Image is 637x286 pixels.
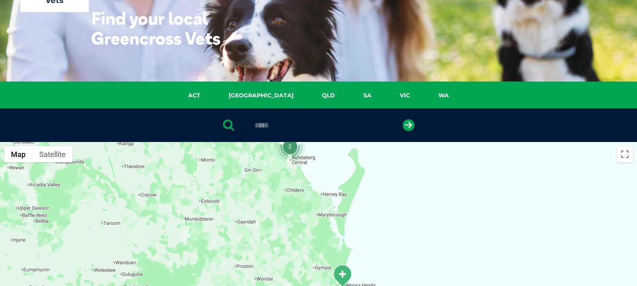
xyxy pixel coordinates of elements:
[386,91,424,100] a: VIC
[275,131,305,162] div: 2
[349,91,386,100] a: SA
[91,9,251,48] h1: Find your local Greencross Vets
[4,146,32,162] button: Show street map
[424,91,463,100] a: WA
[617,146,633,162] button: Toggle fullscreen view
[32,146,73,162] button: Show satellite imagery
[214,91,308,100] a: [GEOGRAPHIC_DATA]
[174,91,214,100] a: ACT
[308,91,349,100] a: QLD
